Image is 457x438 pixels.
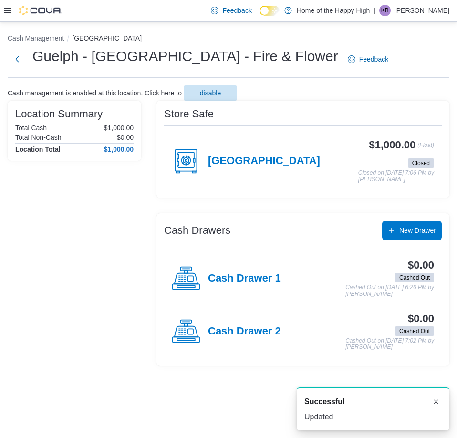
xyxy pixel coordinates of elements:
[408,158,434,168] span: Closed
[208,272,281,285] h4: Cash Drawer 1
[395,273,434,282] span: Cashed Out
[304,396,442,407] div: Notification
[72,34,142,42] button: [GEOGRAPHIC_DATA]
[297,5,370,16] p: Home of the Happy High
[208,325,281,338] h4: Cash Drawer 2
[304,411,442,423] div: Updated
[395,5,449,16] p: [PERSON_NAME]
[430,396,442,407] button: Dismiss toast
[304,396,344,407] span: Successful
[345,338,434,351] p: Cashed Out on [DATE] 7:02 PM by [PERSON_NAME]
[164,225,230,236] h3: Cash Drawers
[8,33,449,45] nav: An example of EuiBreadcrumbs
[417,139,434,156] p: (Float)
[408,260,434,271] h3: $0.00
[399,327,430,335] span: Cashed Out
[379,5,391,16] div: Kaitlin Bandy
[164,108,214,120] h3: Store Safe
[399,226,436,235] span: New Drawer
[8,89,182,97] p: Cash management is enabled at this location. Click here to
[260,6,280,16] input: Dark Mode
[345,284,434,297] p: Cashed Out on [DATE] 6:26 PM by [PERSON_NAME]
[208,155,320,167] h4: [GEOGRAPHIC_DATA]
[382,221,442,240] button: New Drawer
[408,313,434,324] h3: $0.00
[359,54,388,64] span: Feedback
[8,50,27,69] button: Next
[19,6,62,15] img: Cova
[412,159,430,167] span: Closed
[184,85,237,101] button: disable
[222,6,251,15] span: Feedback
[200,88,221,98] span: disable
[374,5,375,16] p: |
[15,124,47,132] h6: Total Cash
[207,1,255,20] a: Feedback
[358,170,434,183] p: Closed on [DATE] 7:06 PM by [PERSON_NAME]
[104,146,134,153] h4: $1,000.00
[117,134,134,141] p: $0.00
[369,139,416,151] h3: $1,000.00
[32,47,338,66] h1: Guelph - [GEOGRAPHIC_DATA] - Fire & Flower
[344,50,392,69] a: Feedback
[15,146,61,153] h4: Location Total
[395,326,434,336] span: Cashed Out
[15,108,103,120] h3: Location Summary
[15,134,62,141] h6: Total Non-Cash
[381,5,389,16] span: KB
[104,124,134,132] p: $1,000.00
[399,273,430,282] span: Cashed Out
[8,34,64,42] button: Cash Management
